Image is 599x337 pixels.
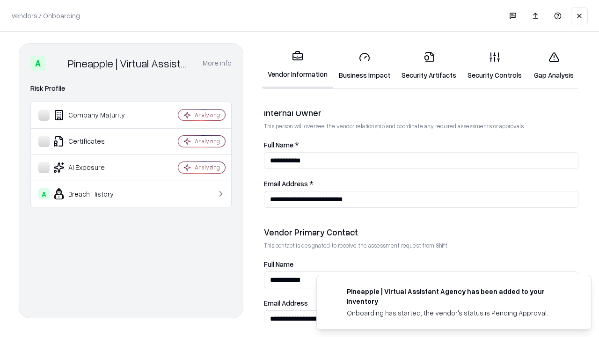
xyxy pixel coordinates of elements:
p: This contact is designated to receive the assessment request from Shift [264,242,578,249]
div: Analyzing [195,111,220,119]
a: Security Controls [462,44,527,88]
div: Pineapple | Virtual Assistant Agency has been added to your inventory [347,286,569,306]
div: Breach History [38,188,150,199]
div: A [38,188,50,199]
a: Security Artifacts [396,44,462,88]
img: trypineapple.com [328,286,339,298]
label: Email Address * [264,180,578,187]
a: Business Impact [333,44,396,88]
div: Risk Profile [30,83,232,94]
div: AI Exposure [38,162,150,173]
div: Pineapple | Virtual Assistant Agency [68,56,191,71]
label: Full Name [264,261,578,268]
img: Pineapple | Virtual Assistant Agency [49,56,64,71]
button: More info [203,55,232,72]
label: Email Address [264,300,578,307]
div: Analyzing [195,137,220,145]
div: Onboarding has started, the vendor's status is Pending Approval. [347,308,569,318]
div: Certificates [38,136,150,147]
label: Full Name * [264,141,578,148]
div: Company Maturity [38,110,150,121]
a: Vendor Information [262,43,333,88]
div: A [30,56,45,71]
p: Vendors / Onboarding [11,11,80,21]
a: Gap Analysis [527,44,580,88]
div: Internal Owner [264,107,578,118]
p: This person will oversee the vendor relationship and coordinate any required assessments or appro... [264,122,578,130]
div: Analyzing [195,163,220,171]
div: Vendor Primary Contact [264,227,578,238]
